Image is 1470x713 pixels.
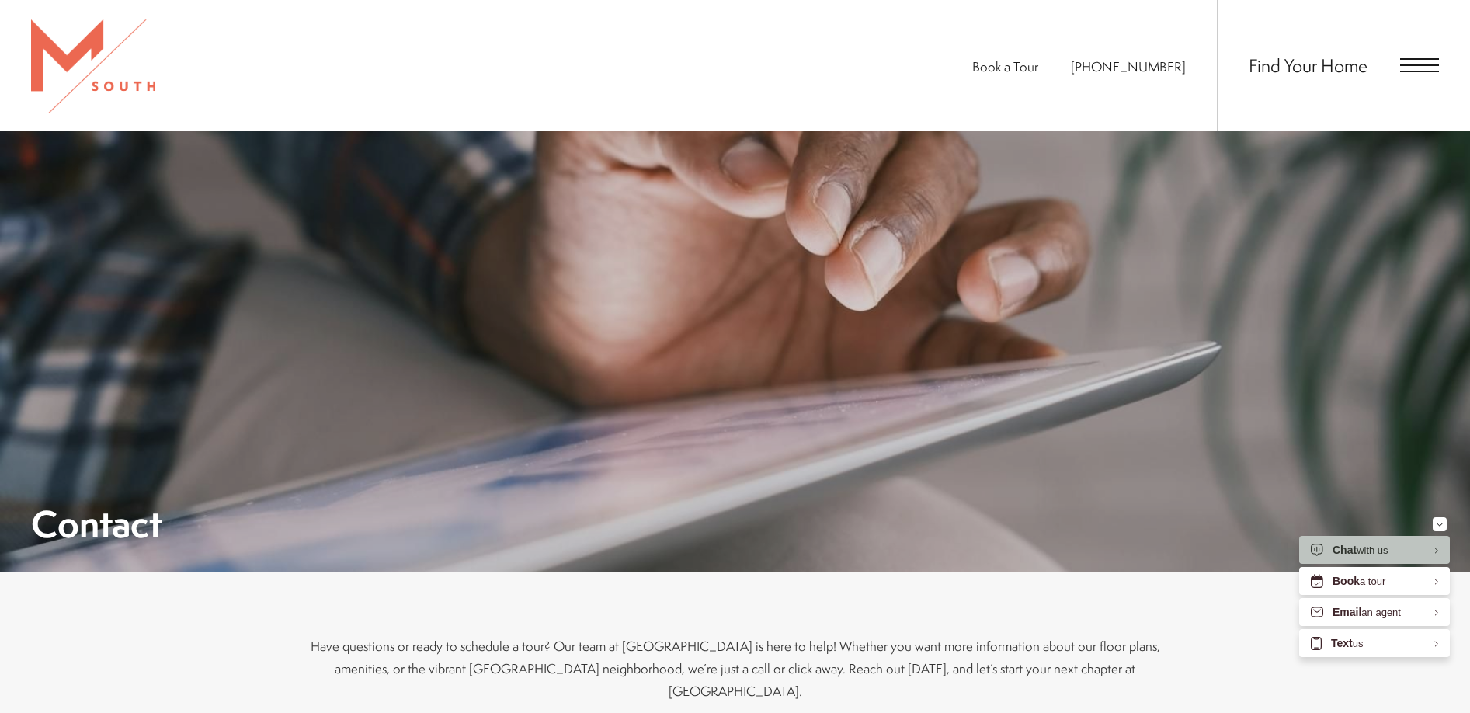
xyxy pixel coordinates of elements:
a: Book a Tour [972,57,1038,75]
button: Open Menu [1400,58,1439,72]
span: [PHONE_NUMBER] [1071,57,1186,75]
a: Find Your Home [1249,53,1367,78]
a: Call Us at 813-570-8014 [1071,57,1186,75]
p: Have questions or ready to schedule a tour? Our team at [GEOGRAPHIC_DATA] is here to help! Whethe... [308,635,1162,702]
h1: Contact [31,506,162,541]
img: MSouth [31,19,155,113]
